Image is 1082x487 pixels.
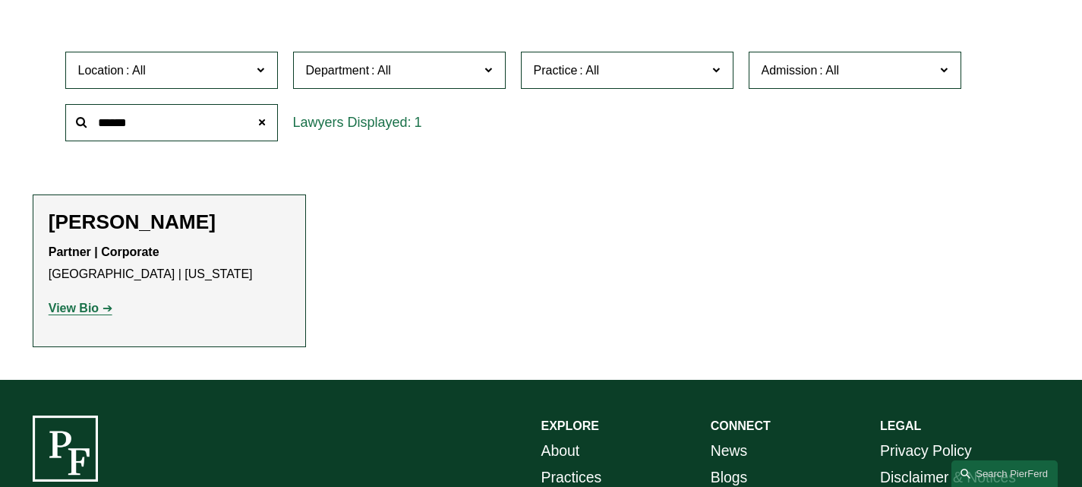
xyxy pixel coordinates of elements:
a: Privacy Policy [880,438,972,464]
strong: LEGAL [880,419,921,432]
strong: Partner | Corporate [49,245,159,258]
span: Location [78,64,125,77]
h2: [PERSON_NAME] [49,210,290,235]
strong: CONNECT [711,419,771,432]
span: Practice [534,64,578,77]
a: View Bio [49,302,112,315]
span: Admission [762,64,818,77]
span: Department [306,64,370,77]
a: News [711,438,748,464]
strong: EXPLORE [541,419,599,432]
span: 1 [415,115,422,130]
a: About [541,438,580,464]
strong: View Bio [49,302,99,315]
p: [GEOGRAPHIC_DATA] | [US_STATE] [49,242,290,286]
a: Search this site [951,460,1058,487]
